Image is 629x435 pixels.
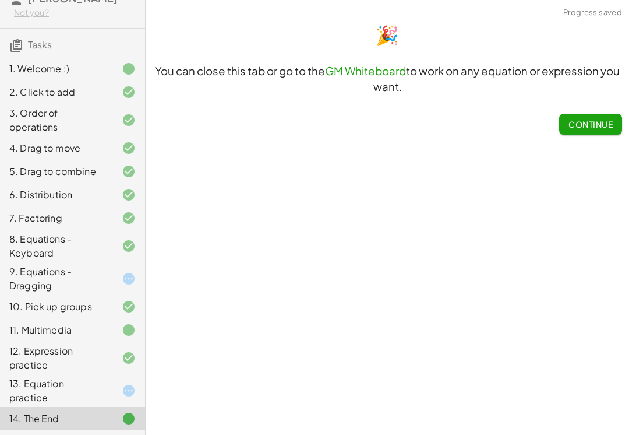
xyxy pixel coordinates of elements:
i: Task finished and correct. [122,211,136,225]
div: Not you? [14,7,136,19]
div: 9. Equations - Dragging [9,265,103,293]
a: GM Whiteboard [325,64,406,78]
div: 14. The End [9,412,103,426]
i: Task finished and correct. [122,113,136,127]
i: Task finished and correct. [122,239,136,253]
div: 3. Order of operations [9,106,103,134]
div: 11. Multimedia [9,323,103,337]
span: Continue [568,119,613,129]
i: Task finished and correct. [122,351,136,365]
span: Progress saved [563,7,622,19]
div: 1. Welcome :) [9,62,103,76]
i: Task started. [122,272,136,286]
div: 12. Expression practice [9,344,103,372]
i: Task finished and correct. [122,141,136,155]
i: Task started. [122,384,136,398]
i: Task finished. [122,323,136,337]
div: 8. Equations - Keyboard [9,232,103,260]
h3: You can close this tab or go to the to work on any equation or expression you want. [153,64,622,94]
i: Task finished and correct. [122,85,136,99]
i: Task finished. [122,412,136,426]
div: 5. Drag to combine [9,164,103,178]
i: Task finished and correct. [122,164,136,178]
div: 4. Drag to move [9,141,103,155]
div: 10. Pick up groups [9,300,103,314]
span: Tasks [28,38,52,51]
i: Task finished and correct. [122,300,136,314]
div: 13. Equation practice [9,377,103,405]
i: Task finished. [122,62,136,76]
div: 6. Distribution [9,188,103,202]
span: 🎉 [376,23,399,46]
div: 2. Click to add [9,85,103,99]
i: Task finished and correct. [122,188,136,202]
div: 7. Factoring [9,211,103,225]
button: Continue [559,114,622,135]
